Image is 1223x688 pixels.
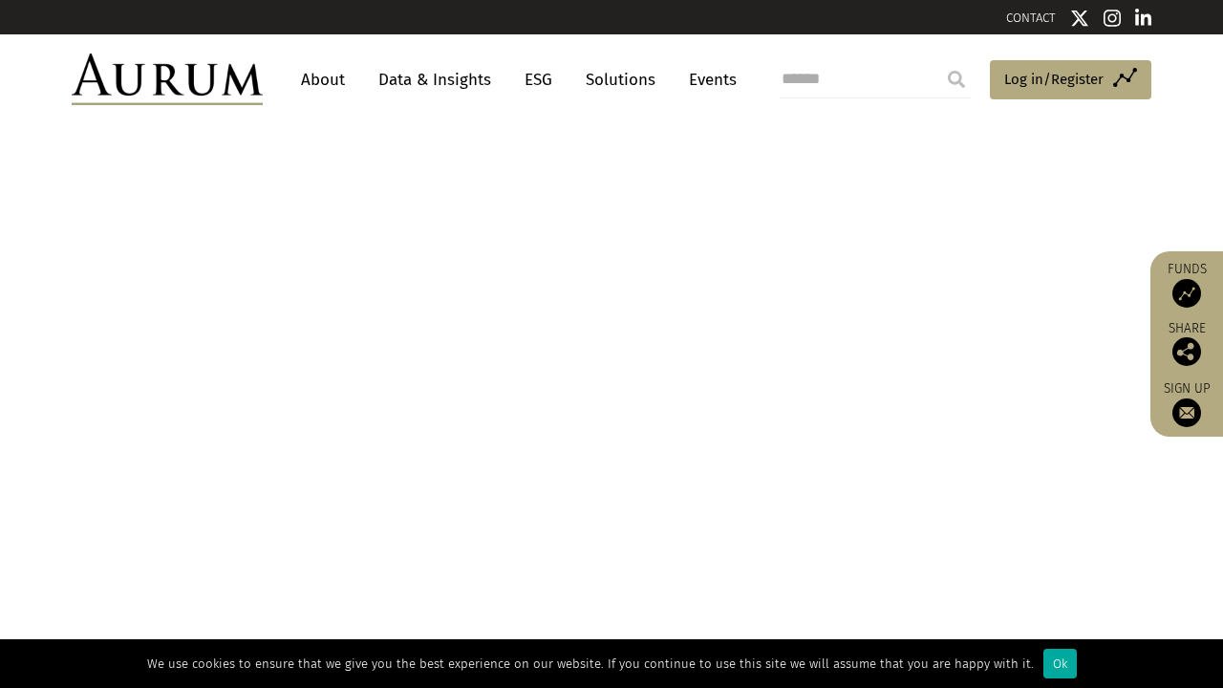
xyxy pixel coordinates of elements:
img: Access Funds [1172,279,1201,308]
a: Solutions [576,62,665,97]
a: Sign up [1160,380,1213,427]
a: Log in/Register [990,60,1151,100]
img: Twitter icon [1070,9,1089,28]
a: Data & Insights [369,62,501,97]
span: Log in/Register [1004,68,1104,91]
input: Submit [937,60,976,98]
a: Funds [1160,261,1213,308]
div: Ok [1043,649,1077,678]
img: Instagram icon [1104,9,1121,28]
a: About [291,62,354,97]
img: Share this post [1172,337,1201,366]
a: CONTACT [1006,11,1056,25]
div: Share [1160,322,1213,366]
img: Linkedin icon [1135,9,1152,28]
a: Events [679,62,737,97]
img: Aurum [72,54,263,105]
a: ESG [515,62,562,97]
img: Sign up to our newsletter [1172,398,1201,427]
